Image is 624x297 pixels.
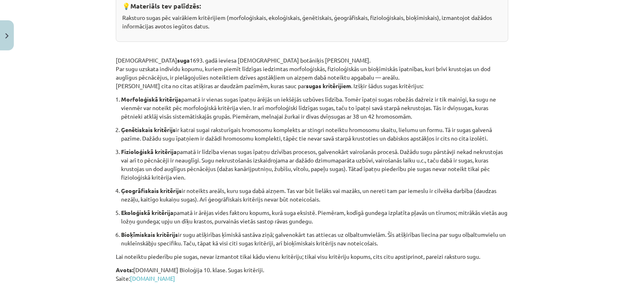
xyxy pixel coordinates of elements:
[121,231,178,238] strong: Bioķīmiskais kritērijs
[116,42,508,90] p: [DEMOGRAPHIC_DATA] 1693. gadā ieviesa [DEMOGRAPHIC_DATA] botāniķis [PERSON_NAME]. Par sugu uzskat...
[121,209,173,216] strong: Ekoloģiskā kritērija
[5,33,9,39] img: icon-close-lesson-0947bae3869378f0d4975bcd49f059093ad1ed9edebbc8119c70593378902aed.svg
[130,275,175,282] a: [DOMAIN_NAME]
[121,126,508,143] p: ir katrai sugai raksturīgais hromosomu komplekts ar stingri noteiktu hromosomu skaitu, lielumu un...
[121,208,508,225] p: pamatā ir ārējas vides faktoru kopums, kurā suga eksistē. Piemēram, kodīgā gundega izplatīta pļav...
[130,2,201,10] strong: Materiāls tev palīdzēs:
[116,252,508,261] p: Lai noteiktu piederību pie sugas, nevar izmantot tikai kādu vienu kritēriju; tikai visu kritēriju...
[177,56,190,64] strong: suga
[116,266,508,283] p: [DOMAIN_NAME] Bioloģija 10. klase. Sugas kritēriji. Saite:
[116,266,133,273] strong: Avots:
[306,82,351,89] strong: sugas kritērijiem
[122,13,502,30] p: Raksturo sugas pēc vairākiem kritērijiem (morfoloģiskais, ekoloģiskais, ģenētiskais, ģeogrāfiskai...
[121,95,508,121] p: pamatā ir vienas sugas īpatņu ārējās un iekšējās uzbūves līdzība. Tomēr īpatņi sugas robežās dažr...
[121,148,177,155] strong: Fizioloģiskā kritērija
[121,186,508,204] p: ir noteikts areāls, kuru suga dabā aizņem. Tas var būt lielāks vai mazāks, un nereti tam par ieme...
[121,147,508,182] p: pamatā ir līdzība vienas sugas īpatņu dzīvības procesos, galvenokārt vairošanās procesā. Dažādu s...
[121,95,181,103] strong: Morfoloģiskā kritērija
[121,187,182,194] strong: Ģeogrāfiskais kritērijs
[121,126,175,133] strong: Ģenētiskais kritērijs
[121,230,508,247] p: ir sugu atšķirības ķīmiskā sastāva ziņā; galvenokārt tas attiecas uz olbaltumvielām. Šīs atšķirīb...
